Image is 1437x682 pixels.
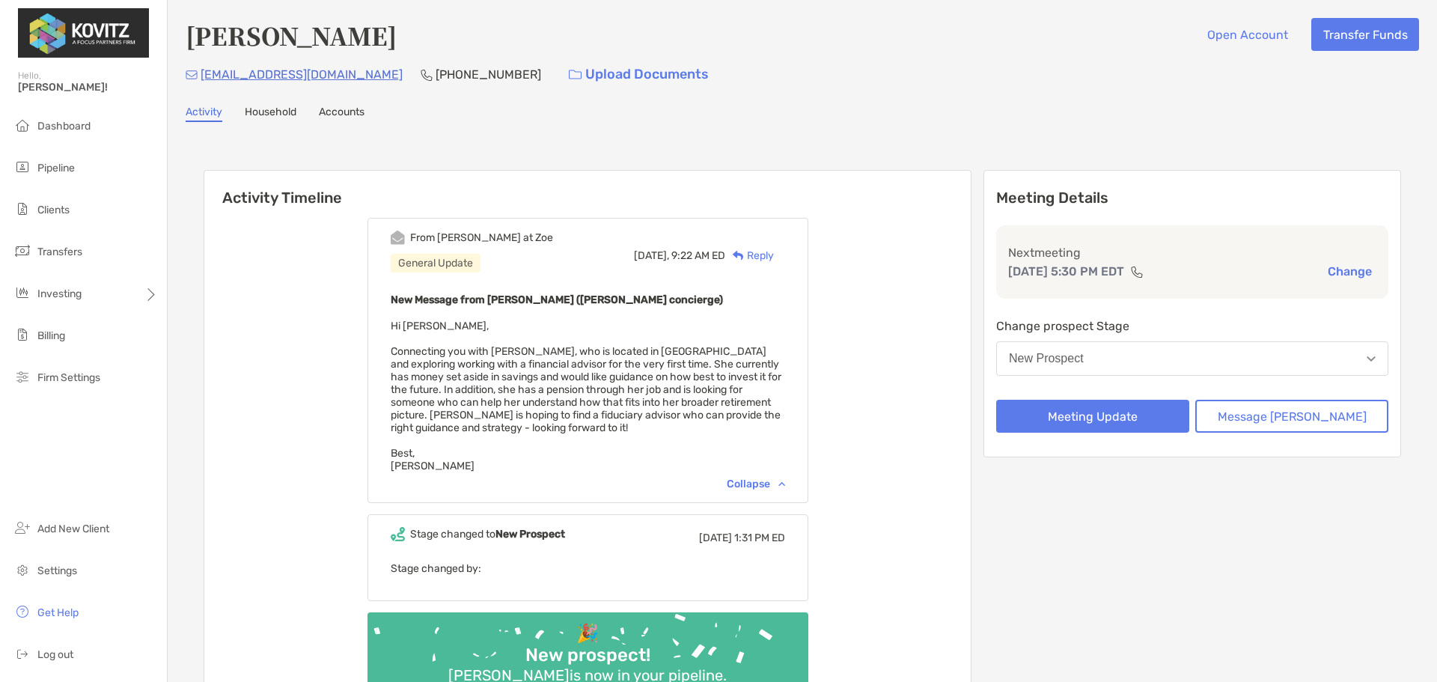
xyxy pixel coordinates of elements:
img: Open dropdown arrow [1367,356,1376,362]
p: Change prospect Stage [996,317,1388,335]
div: New prospect! [519,645,656,666]
img: Chevron icon [778,481,785,486]
a: Accounts [319,106,364,122]
span: [DATE] [699,532,732,544]
a: Upload Documents [559,58,718,91]
div: From [PERSON_NAME] at Zoe [410,231,553,244]
h4: [PERSON_NAME] [186,18,397,52]
img: firm-settings icon [13,368,31,386]
img: add_new_client icon [13,519,31,537]
button: Open Account [1195,18,1299,51]
span: [DATE], [634,249,669,262]
span: Transfers [37,246,82,258]
img: Confetti [367,612,808,682]
span: 9:22 AM ED [671,249,725,262]
img: Phone Icon [421,69,433,81]
img: dashboard icon [13,116,31,134]
button: Meeting Update [996,400,1189,433]
div: New Prospect [1009,352,1084,365]
span: Dashboard [37,120,91,133]
p: Stage changed by: [391,559,785,578]
img: Zoe Logo [18,6,149,60]
span: Hi [PERSON_NAME], Connecting you with [PERSON_NAME], who is located in [GEOGRAPHIC_DATA] and expl... [391,320,781,472]
img: settings icon [13,561,31,579]
p: [EMAIL_ADDRESS][DOMAIN_NAME] [201,65,403,84]
p: [DATE] 5:30 PM EDT [1008,262,1124,281]
span: [PERSON_NAME]! [18,81,158,94]
img: investing icon [13,284,31,302]
span: 1:31 PM ED [734,532,785,544]
a: Household [245,106,296,122]
img: transfers icon [13,242,31,260]
b: New Prospect [495,528,565,541]
span: Settings [37,564,77,577]
span: Clients [37,204,70,216]
span: Get Help [37,606,79,619]
img: communication type [1130,266,1144,278]
a: Activity [186,106,222,122]
div: Reply [725,248,774,264]
p: [PHONE_NUMBER] [436,65,541,84]
img: billing icon [13,326,31,344]
span: Pipeline [37,162,75,174]
h6: Activity Timeline [204,171,971,207]
p: Next meeting [1008,243,1376,262]
img: button icon [569,70,582,80]
img: Event icon [391,527,405,541]
button: Transfer Funds [1311,18,1419,51]
img: get-help icon [13,603,31,621]
div: Stage changed to [410,528,565,541]
p: Meeting Details [996,189,1388,207]
button: Change [1323,264,1376,279]
div: 🎉 [570,623,605,645]
button: New Prospect [996,341,1388,376]
div: Collapse [727,478,785,490]
button: Message [PERSON_NAME] [1195,400,1388,433]
img: clients icon [13,200,31,218]
b: New Message from [PERSON_NAME] ([PERSON_NAME] concierge) [391,293,723,306]
span: Log out [37,648,73,661]
img: logout icon [13,645,31,663]
img: Reply icon [733,251,744,261]
span: Billing [37,329,65,342]
span: Add New Client [37,523,109,535]
img: Email Icon [186,70,198,79]
img: Event icon [391,231,405,245]
img: pipeline icon [13,158,31,176]
span: Firm Settings [37,371,100,384]
div: General Update [391,254,480,273]
span: Investing [37,287,82,300]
